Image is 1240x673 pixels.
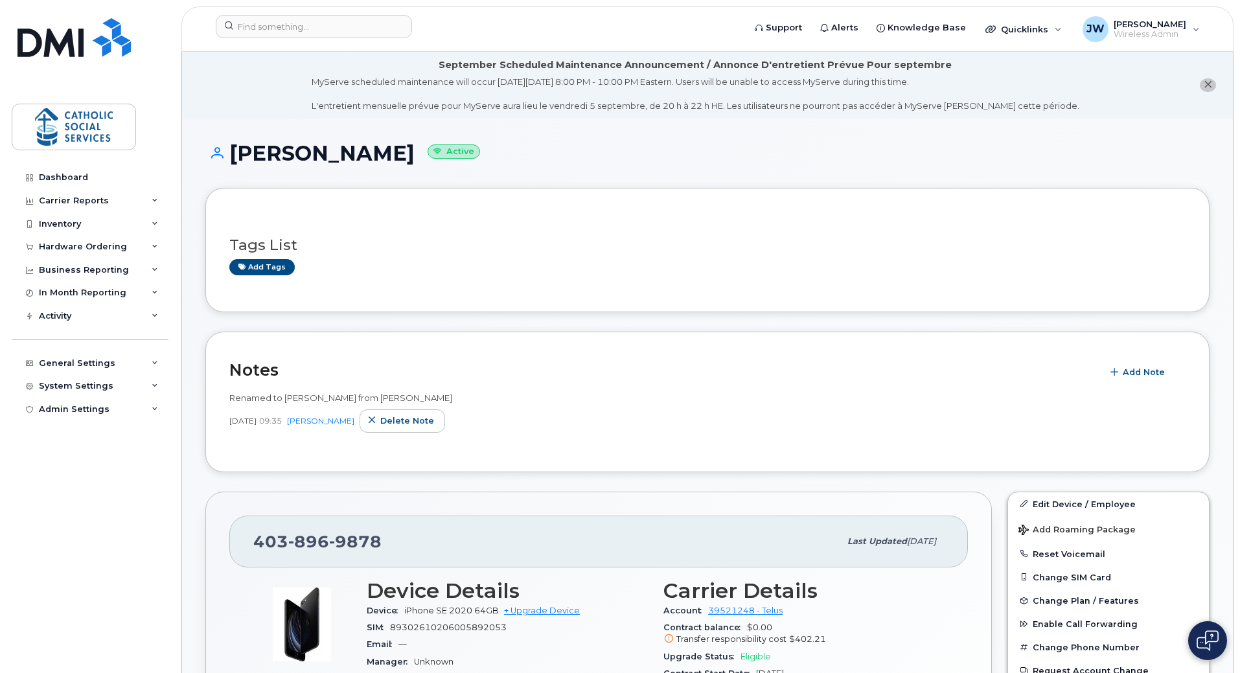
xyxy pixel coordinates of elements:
[1008,542,1209,565] button: Reset Voicemail
[1008,565,1209,589] button: Change SIM Card
[259,415,282,426] span: 09:35
[708,606,783,615] a: 39521248 - Telus
[1008,516,1209,542] button: Add Roaming Package
[367,606,404,615] span: Device
[390,622,507,632] span: 89302610206005892053
[312,76,1079,112] div: MyServe scheduled maintenance will occur [DATE][DATE] 8:00 PM - 10:00 PM Eastern. Users will be u...
[367,639,398,649] span: Email
[1008,492,1209,516] a: Edit Device / Employee
[1008,589,1209,612] button: Change Plan / Features
[504,606,580,615] a: + Upgrade Device
[1033,619,1138,629] span: Enable Call Forwarding
[1102,361,1176,384] button: Add Note
[1018,525,1136,537] span: Add Roaming Package
[404,606,499,615] span: iPhone SE 2020 64GB
[789,634,826,644] span: $402.21
[360,409,445,433] button: Delete note
[428,144,480,159] small: Active
[1033,596,1139,606] span: Change Plan / Features
[663,622,945,646] span: $0.00
[367,622,390,632] span: SIM
[663,622,747,632] span: Contract balance
[663,652,741,661] span: Upgrade Status
[907,536,936,546] span: [DATE]
[1200,78,1216,92] button: close notification
[367,657,414,667] span: Manager
[676,634,786,644] span: Transfer responsibility cost
[287,416,354,426] a: [PERSON_NAME]
[367,579,648,602] h3: Device Details
[229,360,1096,380] h2: Notes
[398,639,407,649] span: —
[439,58,952,72] div: September Scheduled Maintenance Announcement / Annonce D'entretient Prévue Pour septembre
[1008,635,1209,659] button: Change Phone Number
[253,532,382,551] span: 403
[229,415,257,426] span: [DATE]
[380,415,434,427] span: Delete note
[1008,612,1209,635] button: Enable Call Forwarding
[663,606,708,615] span: Account
[229,259,295,275] a: Add tags
[741,652,771,661] span: Eligible
[329,532,382,551] span: 9878
[205,142,1210,165] h1: [PERSON_NAME]
[1123,366,1165,378] span: Add Note
[414,657,454,667] span: Unknown
[263,586,341,663] img: image20231002-3703462-2fle3a.jpeg
[1197,630,1219,651] img: Open chat
[288,532,329,551] span: 896
[229,237,1186,253] h3: Tags List
[229,393,452,403] span: Renamed to [PERSON_NAME] from [PERSON_NAME]
[847,536,907,546] span: Last updated
[663,579,945,602] h3: Carrier Details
